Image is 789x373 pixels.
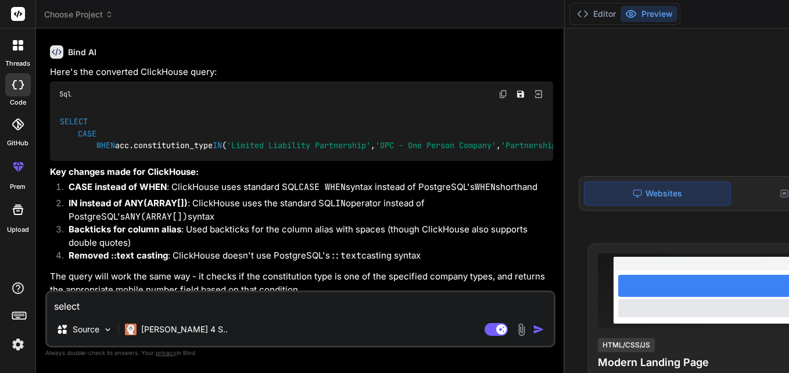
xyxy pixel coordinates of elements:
[598,338,655,352] div: HTML/CSS/JS
[10,98,26,107] label: code
[96,140,115,150] span: WHEN
[69,250,168,261] strong: Removed ::text casting
[103,325,113,335] img: Pick Models
[533,89,544,99] img: Open in Browser
[10,182,26,192] label: prem
[584,181,731,206] div: Websites
[335,198,346,209] code: IN
[7,138,28,148] label: GitHub
[59,181,553,197] li: : ClickHouse uses standard SQL syntax instead of PostgreSQL's shorthand
[60,117,88,127] span: SELECT
[78,128,96,139] span: CASE
[50,270,553,296] p: The query will work the same way - it checks if the constitution type is one of the specified com...
[69,198,188,209] strong: IN instead of ANY(ARRAY[])
[299,181,346,193] code: CASE WHEN
[5,59,30,69] label: threads
[59,223,553,249] li: : Used backticks for the column alias with spaces (though ClickHouse also supports double quotes)
[375,140,496,150] span: 'OPC - One Person Company'
[68,46,96,58] h6: Bind AI
[50,166,199,177] strong: Key changes made for ClickHouse:
[475,181,496,193] code: WHEN
[156,349,177,356] span: privacy
[621,6,677,22] button: Preview
[125,324,137,335] img: Claude 4 Sonnet
[515,323,528,336] img: attachment
[330,250,361,261] code: ::text
[69,181,167,192] strong: CASE instead of WHEN
[501,140,561,150] span: 'Partnership'
[533,324,544,335] img: icon
[512,86,529,102] button: Save file
[50,66,553,79] p: Here's the converted ClickHouse query:
[8,335,28,354] img: settings
[69,224,181,235] strong: Backticks for column alias
[44,9,113,20] span: Choose Project
[7,225,29,235] label: Upload
[572,6,621,22] button: Editor
[73,324,99,335] p: Source
[45,347,555,358] p: Always double-check its answers. Your in Bind
[59,197,553,223] li: : ClickHouse uses the standard SQL operator instead of PostgreSQL's syntax
[213,140,222,150] span: IN
[59,89,71,99] span: Sql
[227,140,371,150] span: 'Limited Liability Partnership'
[498,89,508,99] img: copy
[59,249,553,266] li: : ClickHouse doesn't use PostgreSQL's casting syntax
[125,211,188,223] code: ANY(ARRAY[])
[141,324,228,335] p: [PERSON_NAME] 4 S..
